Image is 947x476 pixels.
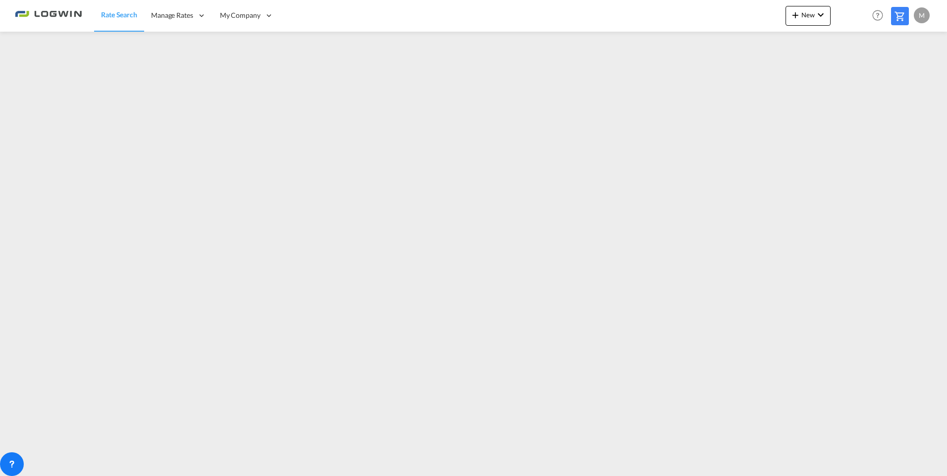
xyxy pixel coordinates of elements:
[101,10,137,19] span: Rate Search
[914,7,930,23] div: M
[220,10,261,20] span: My Company
[789,11,827,19] span: New
[869,7,886,24] span: Help
[869,7,891,25] div: Help
[151,10,193,20] span: Manage Rates
[15,4,82,27] img: 2761ae10d95411efa20a1f5e0282d2d7.png
[815,9,827,21] md-icon: icon-chevron-down
[786,6,831,26] button: icon-plus 400-fgNewicon-chevron-down
[789,9,801,21] md-icon: icon-plus 400-fg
